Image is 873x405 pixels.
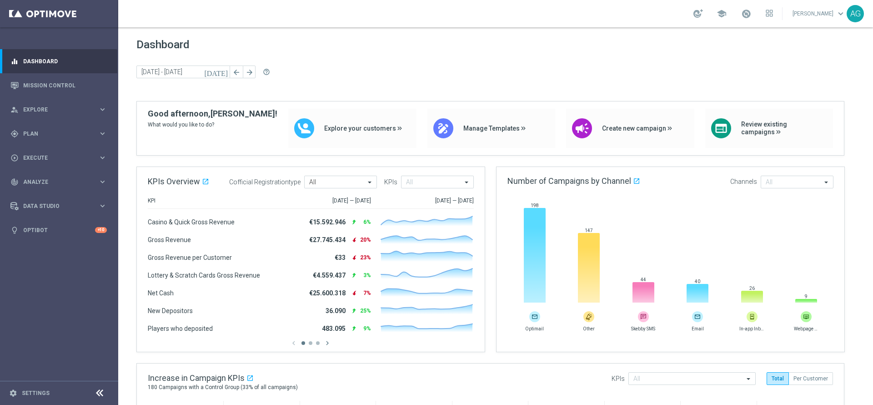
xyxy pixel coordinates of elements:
[23,179,98,185] span: Analyze
[22,390,50,396] a: Settings
[792,7,847,20] a: [PERSON_NAME]keyboard_arrow_down
[9,389,17,397] i: settings
[10,218,107,242] div: Optibot
[10,202,107,210] button: Data Studio keyboard_arrow_right
[717,9,727,19] span: school
[10,202,98,210] div: Data Studio
[23,131,98,137] span: Plan
[98,105,107,114] i: keyboard_arrow_right
[10,106,107,113] button: person_search Explore keyboard_arrow_right
[10,130,107,137] button: gps_fixed Plan keyboard_arrow_right
[95,227,107,233] div: +10
[836,9,846,19] span: keyboard_arrow_down
[23,203,98,209] span: Data Studio
[23,49,107,73] a: Dashboard
[10,178,19,186] i: track_changes
[10,58,107,65] button: equalizer Dashboard
[98,129,107,138] i: keyboard_arrow_right
[98,202,107,210] i: keyboard_arrow_right
[10,130,19,138] i: gps_fixed
[10,57,19,66] i: equalizer
[10,106,19,114] i: person_search
[10,178,98,186] div: Analyze
[10,178,107,186] button: track_changes Analyze keyboard_arrow_right
[23,155,98,161] span: Execute
[847,5,864,22] div: AG
[98,153,107,162] i: keyboard_arrow_right
[98,177,107,186] i: keyboard_arrow_right
[10,73,107,97] div: Mission Control
[10,130,98,138] div: Plan
[10,82,107,89] button: Mission Control
[10,226,19,234] i: lightbulb
[10,154,98,162] div: Execute
[10,227,107,234] button: lightbulb Optibot +10
[10,154,19,162] i: play_circle_outline
[23,218,95,242] a: Optibot
[10,154,107,162] button: play_circle_outline Execute keyboard_arrow_right
[23,73,107,97] a: Mission Control
[10,49,107,73] div: Dashboard
[23,107,98,112] span: Explore
[10,106,98,114] div: Explore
